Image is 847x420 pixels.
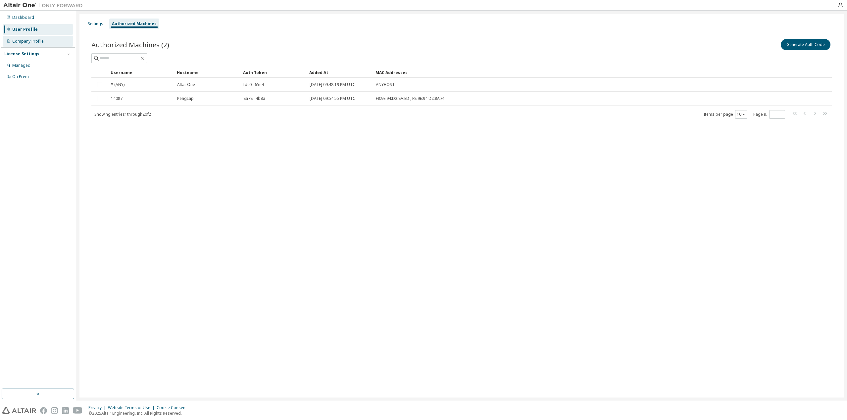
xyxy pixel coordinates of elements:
div: Cookie Consent [157,405,191,410]
img: instagram.svg [51,407,58,414]
span: * (ANY) [111,82,125,87]
span: PengLap [177,96,194,101]
div: Authorized Machines [112,21,157,26]
div: Username [111,67,172,78]
span: Items per page [704,110,747,119]
div: Added At [309,67,370,78]
span: [DATE] 09:54:55 PM UTC [310,96,355,101]
button: 10 [737,112,746,117]
span: Showing entries 1 through 2 of 2 [94,111,151,117]
p: © 2025 Altair Engineering, Inc. All Rights Reserved. [88,410,191,416]
div: Dashboard [12,15,34,20]
div: Managed [12,63,30,68]
div: License Settings [4,51,39,57]
span: 8a78...4b8a [243,96,265,101]
button: Generate Auth Code [781,39,830,50]
span: [DATE] 09:48:19 PM UTC [310,82,355,87]
img: altair_logo.svg [2,407,36,414]
img: youtube.svg [73,407,82,414]
span: 14087 [111,96,123,101]
div: Hostname [177,67,238,78]
span: Page n. [753,110,785,119]
span: F8:9E:94:D2:8A:ED , F8:9E:94:D2:8A:F1 [376,96,445,101]
img: Altair One [3,2,86,9]
div: Website Terms of Use [108,405,157,410]
span: fdc0...65e4 [243,82,264,87]
div: On Prem [12,74,29,79]
div: Company Profile [12,39,44,44]
img: facebook.svg [40,407,47,414]
div: Privacy [88,405,108,410]
div: Settings [88,21,103,26]
img: linkedin.svg [62,407,69,414]
div: Auth Token [243,67,304,78]
span: AltairOne [177,82,195,87]
div: User Profile [12,27,38,32]
span: Authorized Machines (2) [91,40,169,49]
div: MAC Addresses [375,67,764,78]
span: ANYHOST [376,82,395,87]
